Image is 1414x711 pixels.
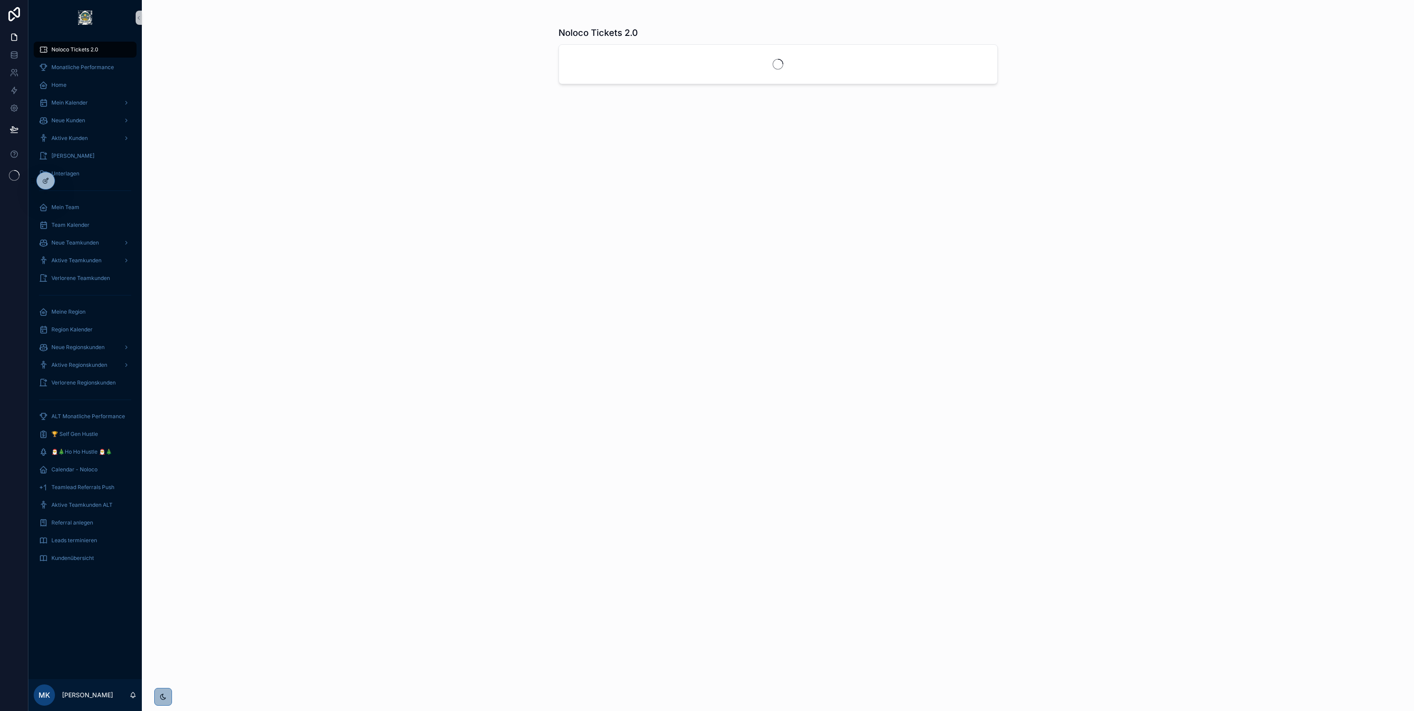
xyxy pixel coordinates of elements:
[34,77,137,93] a: Home
[51,379,116,386] span: Verlorene Regionskunden
[34,235,137,251] a: Neue Teamkunden
[34,253,137,268] a: Aktive Teamkunden
[51,257,102,264] span: Aktive Teamkunden
[34,532,137,548] a: Leads terminieren
[34,444,137,460] a: 🎅🎄Ho Ho Hustle 🎅🎄
[51,170,79,177] span: Unterlagen
[51,204,79,211] span: Mein Team
[34,479,137,495] a: Teamlead Referrals Push
[51,466,98,473] span: Calendar - Noloco
[51,46,98,53] span: Noloco Tickets 2.0
[559,27,638,39] h1: Noloco Tickets 2.0
[51,361,107,369] span: Aktive Regionskunden
[51,239,99,246] span: Neue Teamkunden
[34,339,137,355] a: Neue Regionskunden
[51,99,88,106] span: Mein Kalender
[34,130,137,146] a: Aktive Kunden
[51,117,85,124] span: Neue Kunden
[34,95,137,111] a: Mein Kalender
[51,555,94,562] span: Kundenübersicht
[34,515,137,531] a: Referral anlegen
[51,275,110,282] span: Verlorene Teamkunden
[51,64,114,71] span: Monatliche Performance
[51,501,113,509] span: Aktive Teamkunden ALT
[34,217,137,233] a: Team Kalender
[34,462,137,478] a: Calendar - Noloco
[34,426,137,442] a: 🏆 Self Gen Hustle
[51,537,97,544] span: Leads terminieren
[51,413,125,420] span: ALT Monatliche Performance
[39,690,50,700] span: MK
[51,308,86,315] span: Meine Region
[34,497,137,513] a: Aktive Teamkunden ALT
[51,431,98,438] span: 🏆 Self Gen Hustle
[34,270,137,286] a: Verlorene Teamkunden
[62,691,113,699] p: [PERSON_NAME]
[51,135,88,142] span: Aktive Kunden
[34,375,137,391] a: Verlorene Regionskunden
[34,113,137,128] a: Neue Kunden
[51,344,105,351] span: Neue Regionskunden
[34,166,137,182] a: Unterlagen
[34,322,137,338] a: Region Kalender
[51,484,114,491] span: Teamlead Referrals Push
[51,326,93,333] span: Region Kalender
[34,408,137,424] a: ALT Monatliche Performance
[34,550,137,566] a: Kundenübersicht
[28,35,142,578] div: scrollable content
[34,148,137,164] a: [PERSON_NAME]
[51,221,90,229] span: Team Kalender
[34,304,137,320] a: Meine Region
[51,82,66,89] span: Home
[34,357,137,373] a: Aktive Regionskunden
[51,519,93,526] span: Referral anlegen
[34,199,137,215] a: Mein Team
[51,448,112,455] span: 🎅🎄Ho Ho Hustle 🎅🎄
[34,59,137,75] a: Monatliche Performance
[78,11,92,25] img: App logo
[51,152,94,159] span: [PERSON_NAME]
[34,42,137,58] a: Noloco Tickets 2.0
